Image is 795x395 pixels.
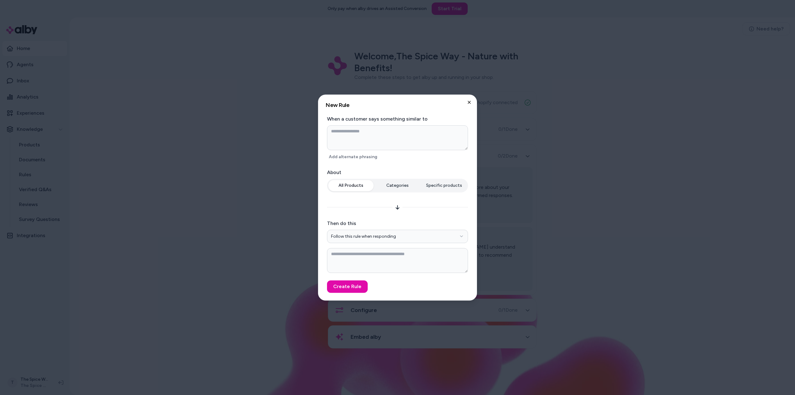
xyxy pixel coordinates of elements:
button: All Products [328,180,374,191]
label: When a customer says something similar to [327,115,468,123]
button: Categories [375,180,420,191]
label: About [327,169,468,176]
h2: New Rule [326,102,469,108]
button: Specific products [421,180,467,191]
button: Add alternate phrasing [327,153,379,161]
label: Then do this [327,220,468,227]
button: Create Rule [327,280,368,293]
